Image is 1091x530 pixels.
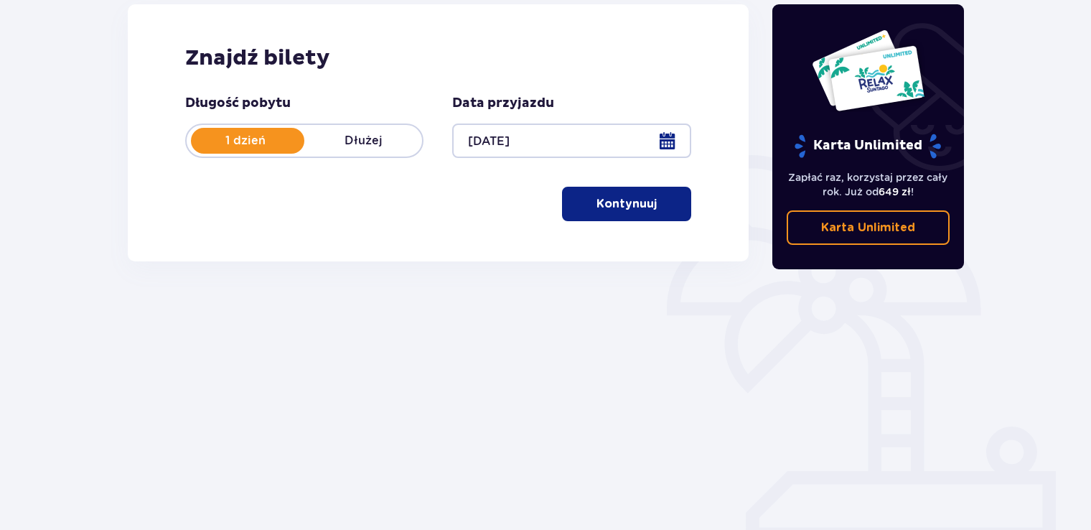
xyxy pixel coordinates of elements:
p: Dłużej [304,133,422,149]
p: Data przyjazdu [452,95,554,112]
p: Zapłać raz, korzystaj przez cały rok. Już od ! [787,170,950,199]
button: Kontynuuj [562,187,691,221]
p: Karta Unlimited [793,134,942,159]
span: 649 zł [879,186,911,197]
h2: Znajdź bilety [185,45,691,72]
p: Karta Unlimited [821,220,915,236]
a: Karta Unlimited [787,210,950,245]
p: 1 dzień [187,133,304,149]
p: Kontynuuj [596,196,657,212]
p: Długość pobytu [185,95,291,112]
